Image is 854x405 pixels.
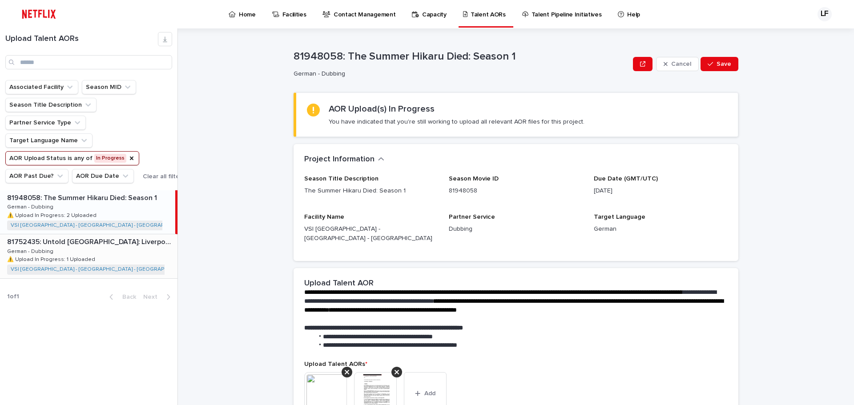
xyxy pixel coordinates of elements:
[594,214,645,220] span: Target Language
[140,293,177,301] button: Next
[449,225,583,234] p: Dubbing
[5,34,158,44] h1: Upload Talent AORs
[11,266,191,273] a: VSI [GEOGRAPHIC_DATA] - [GEOGRAPHIC_DATA] - [GEOGRAPHIC_DATA]
[304,186,438,196] p: The Summer Hikaru Died: Season 1
[5,55,172,69] input: Search
[5,98,97,112] button: Season Title Description
[594,186,728,196] p: [DATE]
[594,225,728,234] p: German
[304,225,438,243] p: VSI [GEOGRAPHIC_DATA] - [GEOGRAPHIC_DATA] - [GEOGRAPHIC_DATA]
[143,173,185,180] span: Clear all filters
[304,176,379,182] span: Season Title Description
[7,211,98,219] p: ⚠️ Upload In Progress: 2 Uploaded
[304,279,374,289] h2: Upload Talent AOR
[7,255,97,263] p: ⚠️ Upload In Progress: 1 Uploaded
[294,50,629,63] p: 81948058: The Summer Hikaru Died: Season 1
[7,202,55,210] p: German - Dubbing
[7,247,55,255] p: German - Dubbing
[424,390,435,397] span: Add
[304,361,367,367] span: Upload Talent AORs
[7,192,159,202] p: 81948058: The Summer Hikaru Died: Season 1
[304,155,384,164] button: Project Information
[671,61,691,67] span: Cancel
[72,169,134,183] button: AOR Due Date
[5,133,93,148] button: Target Language Name
[143,294,163,300] span: Next
[449,176,499,182] span: Season Movie ID
[5,116,86,130] button: Partner Service Type
[11,222,191,229] a: VSI [GEOGRAPHIC_DATA] - [GEOGRAPHIC_DATA] - [GEOGRAPHIC_DATA]
[717,61,731,67] span: Save
[7,236,176,246] p: 81752435: Untold UK: Liverpool's Miracle of Istanbul
[449,186,583,196] p: 81948058
[117,294,136,300] span: Back
[139,170,185,183] button: Clear all filters
[594,176,658,182] span: Due Date (GMT/UTC)
[329,104,435,114] h2: AOR Upload(s) In Progress
[304,155,375,164] h2: Project Information
[5,151,139,165] button: AOR Upload Status
[5,80,78,94] button: Associated Facility
[329,118,584,126] p: You have indicated that you're still working to upload all relevant AOR files for this project.
[304,214,344,220] span: Facility Name
[18,5,60,23] img: ifQbXi3ZQGMSEF7WDB7W
[701,57,738,71] button: Save
[82,80,136,94] button: Season MID
[449,214,495,220] span: Partner Service
[656,57,699,71] button: Cancel
[5,169,68,183] button: AOR Past Due?
[818,7,832,21] div: LF
[102,293,140,301] button: Back
[294,70,626,78] p: German - Dubbing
